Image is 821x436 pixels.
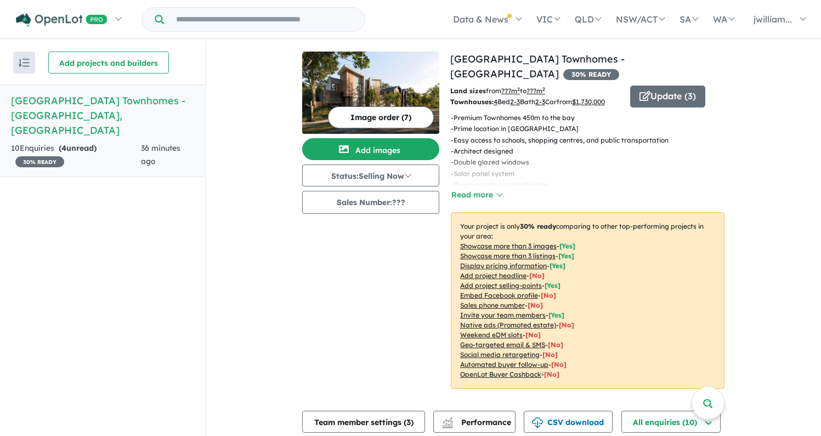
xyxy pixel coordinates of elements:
strong: ( unread) [59,143,97,153]
p: - Solar panel system [451,168,677,179]
span: jwilliam... [754,14,792,25]
button: Update (3) [630,86,705,107]
p: Your project is only comparing to other top-performing projects in your area: - - - - - - - - - -... [451,212,724,389]
button: Status:Selling Now [302,165,439,186]
button: Add images [302,138,439,160]
u: Embed Facebook profile [460,291,538,299]
u: Invite your team members [460,311,546,319]
u: $ 1,730,000 [572,98,605,106]
h5: [GEOGRAPHIC_DATA] Townhomes - [GEOGRAPHIC_DATA] , [GEOGRAPHIC_DATA] [11,93,194,138]
span: [ Yes ] [545,281,560,290]
u: Geo-targeted email & SMS [460,341,545,349]
p: - Easy access to schools, shopping centres, and public transportation [451,135,677,146]
span: [No] [542,350,558,359]
button: Read more [451,189,502,201]
p: - Prime location in [GEOGRAPHIC_DATA] [451,123,677,134]
span: to [520,87,545,95]
span: [No] [548,341,563,349]
span: [ No ] [529,271,545,280]
span: [ Yes ] [548,311,564,319]
input: Try estate name, suburb, builder or developer [166,8,363,31]
p: from [450,86,622,97]
u: Showcase more than 3 images [460,242,557,250]
p: - Double glazed windows [451,157,677,168]
button: Performance [433,411,516,433]
u: Add project selling-points [460,281,542,290]
a: [GEOGRAPHIC_DATA] Townhomes - [GEOGRAPHIC_DATA] [450,53,625,80]
span: [No] [525,331,541,339]
span: [ Yes ] [550,262,565,270]
u: Display pricing information [460,262,547,270]
sup: 2 [542,86,545,92]
img: line-chart.svg [443,417,452,423]
button: Image order (7) [328,106,434,128]
span: [ Yes ] [559,242,575,250]
u: OpenLot Buyer Cashback [460,370,541,378]
img: Openlot PRO Logo White [16,13,107,27]
p: - Premium Townhomes 450m to the bay [451,112,677,123]
u: Automated buyer follow-up [460,360,548,369]
img: download icon [532,417,543,428]
img: Sixth Avenue Townhomes - Aspendale [302,52,439,134]
div: 10 Enquir ies [11,142,141,168]
u: Showcase more than 3 listings [460,252,556,260]
b: Townhouses: [450,98,494,106]
span: 4 [61,143,66,153]
img: sort.svg [19,59,30,67]
u: 2-3 [510,98,520,106]
span: [ Yes ] [558,252,574,260]
u: ??? m [501,87,520,95]
u: Sales phone number [460,301,525,309]
p: - Reverse cycle air conditioning [451,179,677,190]
p: Bed Bath Car from [450,97,622,107]
p: - Architect designed [451,146,677,157]
button: CSV download [524,411,613,433]
button: Team member settings (3) [302,411,425,433]
u: ???m [526,87,545,95]
u: 2-3 [535,98,545,106]
b: Land sizes [450,87,486,95]
span: 30 % READY [15,156,64,167]
span: 3 [406,417,411,427]
u: Social media retargeting [460,350,540,359]
sup: 2 [517,86,520,92]
span: [No] [544,370,559,378]
u: Add project headline [460,271,526,280]
span: [No] [559,321,574,329]
button: Sales Number:??? [302,191,439,214]
span: [ No ] [528,301,543,309]
span: Performance [444,417,511,427]
u: 4 [494,98,497,106]
span: [ No ] [541,291,556,299]
img: bar-chart.svg [442,421,453,428]
u: Native ads (Promoted estate) [460,321,556,329]
b: 30 % ready [520,222,556,230]
span: 36 minutes ago [141,143,180,166]
span: 30 % READY [563,69,619,80]
button: All enquiries (10) [621,411,721,433]
u: Weekend eDM slots [460,331,523,339]
button: Add projects and builders [48,52,169,73]
span: [No] [551,360,567,369]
